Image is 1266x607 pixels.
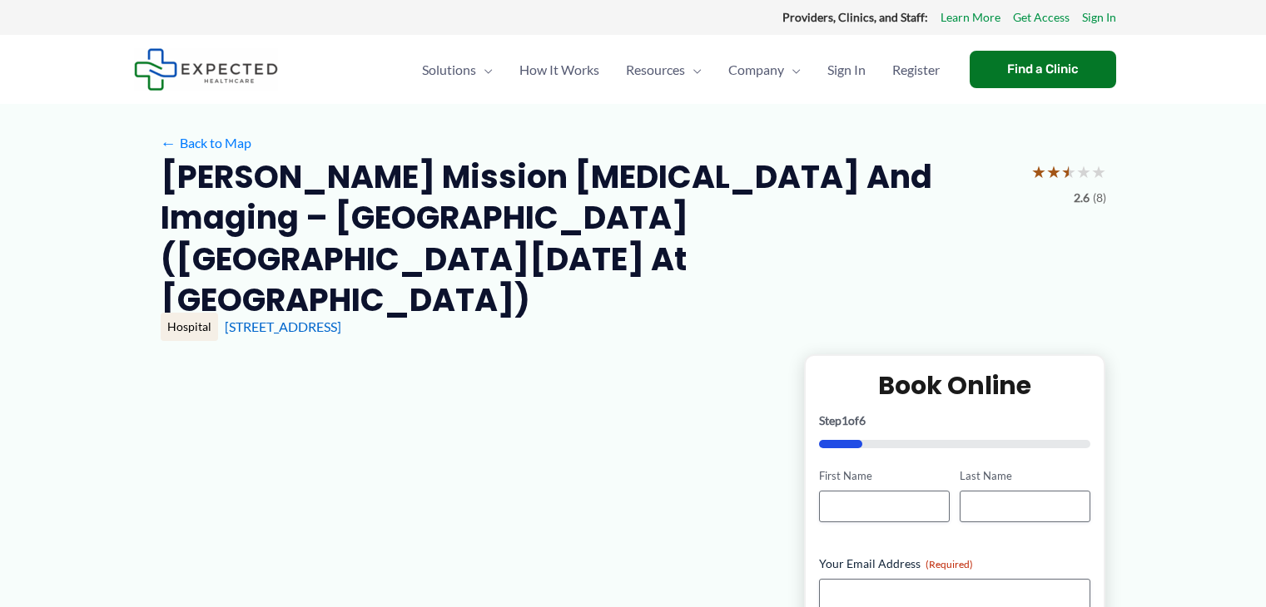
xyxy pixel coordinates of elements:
[715,41,814,99] a: CompanyMenu Toggle
[409,41,506,99] a: SolutionsMenu Toggle
[1013,7,1070,28] a: Get Access
[1046,156,1061,187] span: ★
[134,48,278,91] img: Expected Healthcare Logo - side, dark font, small
[960,468,1090,484] label: Last Name
[476,41,493,99] span: Menu Toggle
[892,41,940,99] span: Register
[1074,187,1090,209] span: 2.6
[519,41,599,99] span: How It Works
[409,41,953,99] nav: Primary Site Navigation
[784,41,801,99] span: Menu Toggle
[161,131,251,155] a: ←Back to Map
[626,41,685,99] span: Resources
[1061,156,1076,187] span: ★
[1091,156,1106,187] span: ★
[506,41,613,99] a: How It Works
[685,41,702,99] span: Menu Toggle
[819,555,1091,572] label: Your Email Address
[728,41,784,99] span: Company
[613,41,715,99] a: ResourcesMenu Toggle
[819,468,950,484] label: First Name
[842,413,848,427] span: 1
[1093,187,1106,209] span: (8)
[879,41,953,99] a: Register
[827,41,866,99] span: Sign In
[1076,156,1091,187] span: ★
[161,135,176,151] span: ←
[782,10,928,24] strong: Providers, Clinics, and Staff:
[161,313,218,341] div: Hospital
[941,7,1000,28] a: Learn More
[859,413,866,427] span: 6
[814,41,879,99] a: Sign In
[1082,7,1116,28] a: Sign In
[819,369,1091,402] h2: Book Online
[161,156,1018,321] h2: [PERSON_NAME] Mission [MEDICAL_DATA] and Imaging – [GEOGRAPHIC_DATA] ([GEOGRAPHIC_DATA][DATE] at ...
[1031,156,1046,187] span: ★
[970,51,1116,88] a: Find a Clinic
[926,558,973,570] span: (Required)
[225,318,341,334] a: [STREET_ADDRESS]
[422,41,476,99] span: Solutions
[819,415,1091,427] p: Step of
